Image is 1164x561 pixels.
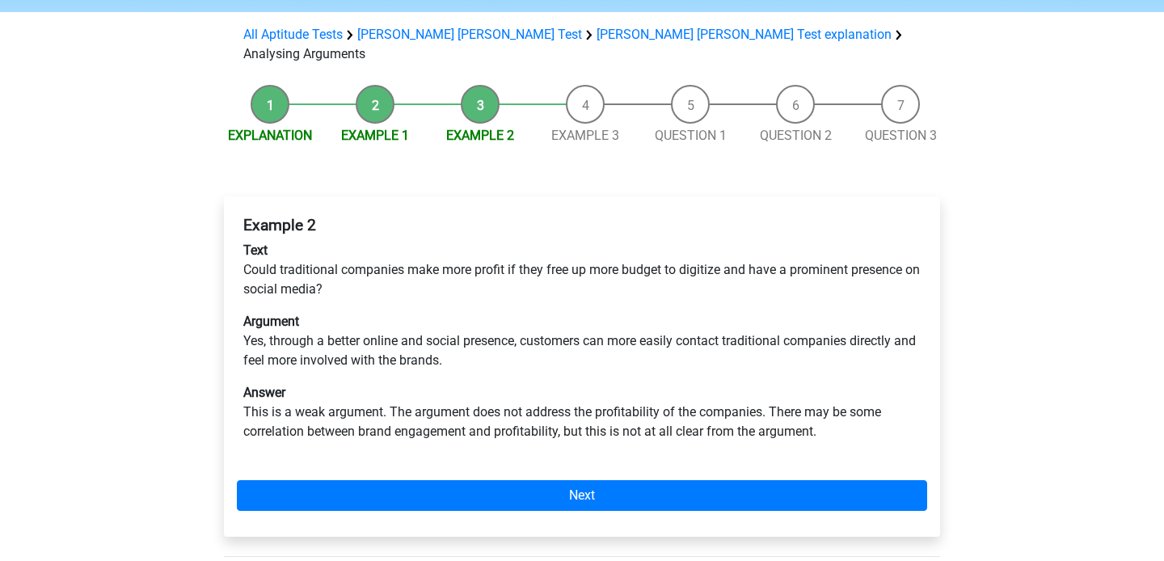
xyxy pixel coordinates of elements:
[597,27,892,42] a: [PERSON_NAME] [PERSON_NAME] Test explanation
[237,25,927,64] div: Analysing Arguments
[243,312,921,370] p: Yes, through a better online and social presence, customers can more easily contact traditional c...
[243,314,299,329] b: Argument
[655,128,727,143] a: Question 1
[243,243,268,258] b: Text
[551,128,619,143] a: Example 3
[446,128,514,143] a: Example 2
[760,128,832,143] a: Question 2
[243,385,285,400] b: Answer
[243,241,921,299] p: Could traditional companies make more profit if they free up more budget to digitize and have a p...
[865,128,937,143] a: Question 3
[228,128,312,143] a: Explanation
[243,216,316,234] b: Example 2
[237,480,927,511] a: Next
[243,383,921,441] p: This is a weak argument. The argument does not address the profitability of the companies. There ...
[357,27,582,42] a: [PERSON_NAME] [PERSON_NAME] Test
[341,128,409,143] a: Example 1
[243,27,343,42] a: All Aptitude Tests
